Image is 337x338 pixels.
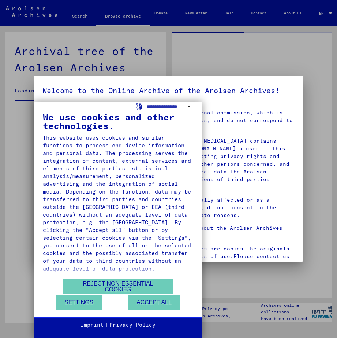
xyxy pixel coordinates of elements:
button: Settings [56,295,102,310]
a: Imprint [80,322,104,329]
button: Accept all [128,295,180,310]
a: Privacy Policy [109,322,156,329]
div: We use cookies and other technologies. [43,113,193,130]
div: This website uses cookies and similar functions to process end device information and personal da... [43,134,193,272]
button: Reject non-essential cookies [63,279,173,294]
